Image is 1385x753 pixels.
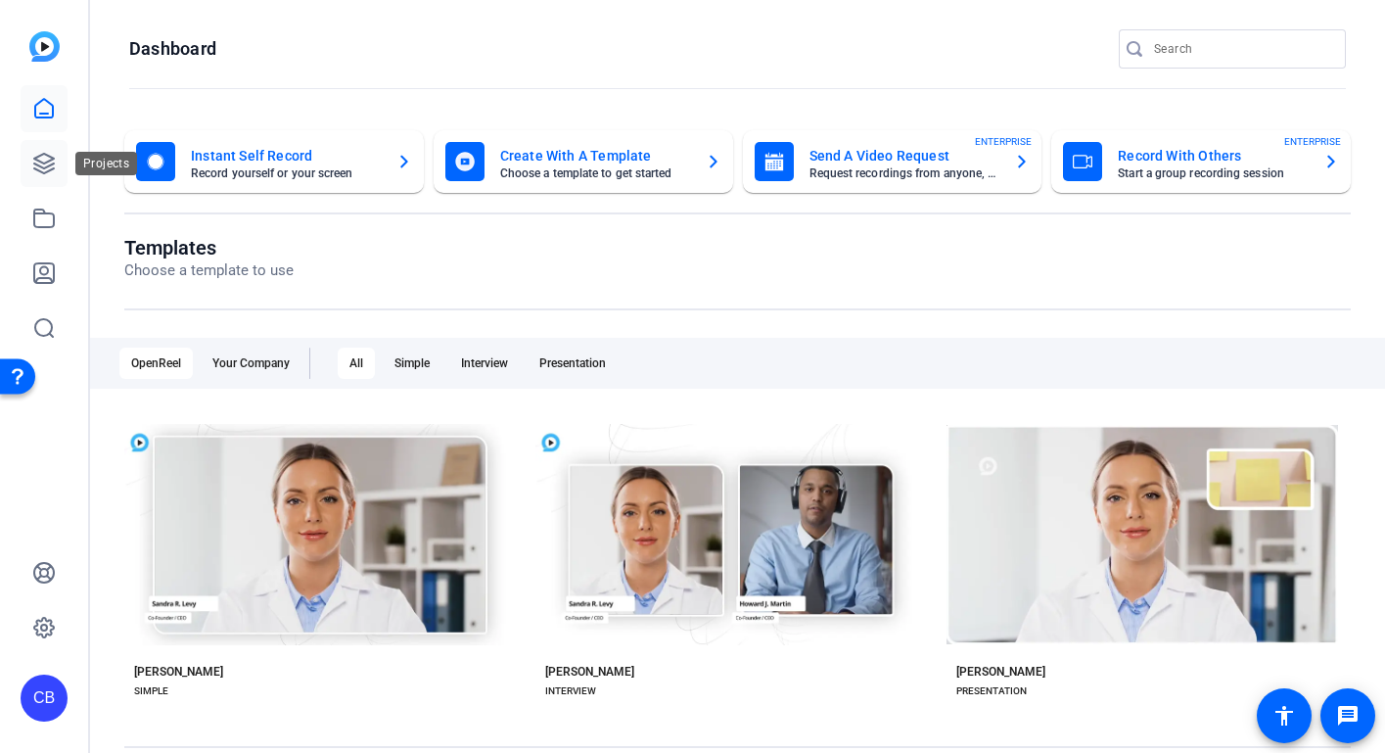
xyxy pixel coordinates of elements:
[124,236,294,259] h1: Templates
[743,130,1042,193] button: Send A Video RequestRequest recordings from anyone, anywhereENTERPRISE
[29,31,60,62] img: blue-gradient.svg
[383,348,441,379] div: Simple
[975,134,1032,149] span: ENTERPRISE
[119,348,193,379] div: OpenReel
[1154,37,1330,61] input: Search
[338,348,375,379] div: All
[124,259,294,282] p: Choose a template to use
[500,167,690,179] mat-card-subtitle: Choose a template to get started
[956,664,1045,680] div: [PERSON_NAME]
[134,664,223,680] div: [PERSON_NAME]
[545,664,634,680] div: [PERSON_NAME]
[449,348,520,379] div: Interview
[191,167,381,179] mat-card-subtitle: Record yourself or your screen
[1336,704,1360,728] mat-icon: message
[1051,130,1351,193] button: Record With OthersStart a group recording sessionENTERPRISE
[1118,167,1308,179] mat-card-subtitle: Start a group recording session
[201,348,301,379] div: Your Company
[1284,134,1341,149] span: ENTERPRISE
[809,144,999,167] mat-card-title: Send A Video Request
[21,675,68,722] div: CB
[134,683,168,699] div: SIMPLE
[434,130,733,193] button: Create With A TemplateChoose a template to get started
[75,152,137,175] div: Projects
[1272,704,1296,728] mat-icon: accessibility
[500,144,690,167] mat-card-title: Create With A Template
[545,683,596,699] div: INTERVIEW
[129,37,216,61] h1: Dashboard
[809,167,999,179] mat-card-subtitle: Request recordings from anyone, anywhere
[528,348,618,379] div: Presentation
[1118,144,1308,167] mat-card-title: Record With Others
[191,144,381,167] mat-card-title: Instant Self Record
[956,683,1027,699] div: PRESENTATION
[124,130,424,193] button: Instant Self RecordRecord yourself or your screen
